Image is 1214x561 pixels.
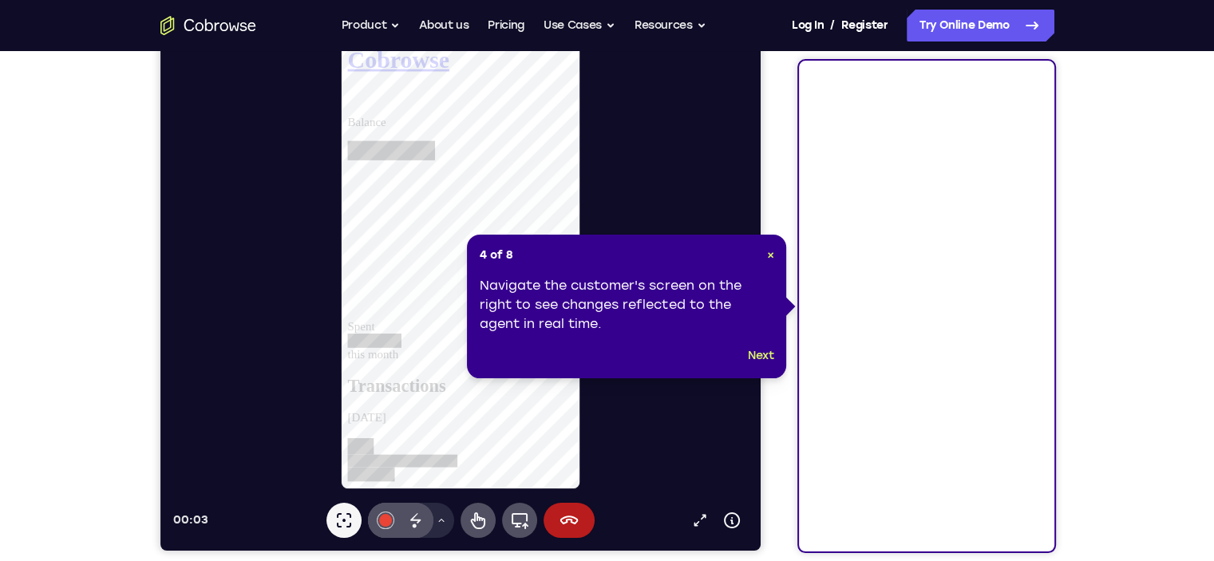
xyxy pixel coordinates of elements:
div: Navigate the customer's screen on the right to see changes reflected to the agent in real time. [480,276,773,334]
span: / [830,16,835,35]
a: Pricing [488,10,524,41]
iframe: Agent [160,16,761,551]
a: Popout [524,488,556,520]
button: Full device [342,487,377,522]
button: Drawing tools menu [268,487,294,522]
button: Use Cases [544,10,615,41]
a: About us [419,10,469,41]
button: Next [748,346,774,365]
button: Laser pointer [166,487,201,522]
button: Remote control [300,487,335,522]
button: Product [342,10,401,41]
a: Go to the home page [160,16,256,35]
button: Resources [635,10,706,41]
button: Device info [556,488,587,520]
a: Try Online Demo [907,10,1054,41]
a: Register [841,10,888,41]
a: Log In [792,10,824,41]
button: Disappearing ink [238,487,273,522]
span: × [766,248,773,262]
button: End session [383,487,434,522]
button: Close Tour [766,247,773,263]
span: 4 of 8 [480,247,513,263]
button: Annotations color [208,487,243,522]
